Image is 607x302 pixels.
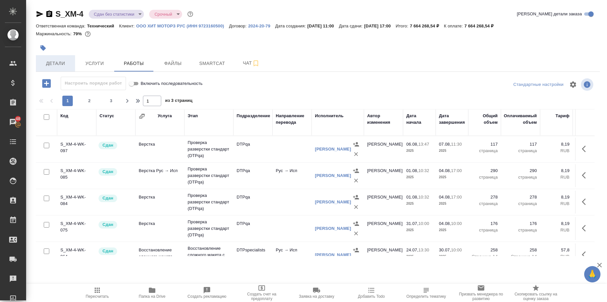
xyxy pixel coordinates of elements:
button: Здесь прячутся важные кнопки [578,220,594,236]
div: Автор изменения [367,113,400,126]
button: 2 [84,96,95,106]
p: 258 [504,247,537,253]
p: 7 664 268,54 ₽ [464,24,498,28]
a: [PERSON_NAME] [315,173,351,178]
p: К оплате: [444,24,464,28]
p: 04.08, [439,168,451,173]
p: 8,19 [543,220,569,227]
button: Здесь прячутся важные кнопки [578,247,594,262]
button: Удалить [351,255,361,265]
p: 10:32 [418,195,429,199]
span: Посмотреть информацию [581,78,595,91]
p: 2025 [439,174,465,181]
p: 258 [472,247,498,253]
td: DTPqa [233,164,272,187]
p: 8,19 [543,141,569,148]
div: Исполнитель [315,113,344,119]
p: 01.08, [406,195,418,199]
p: 10:00 [418,221,429,226]
p: 8,19 [543,194,569,200]
td: Восстановление сложного макета... [135,244,184,266]
p: Итого: [396,24,410,28]
button: Скопировать ссылку для ЯМессенджера [36,10,44,18]
button: Здесь прячутся важные кнопки [578,194,594,210]
div: split button [512,80,565,90]
span: Услуги [79,59,110,68]
td: [PERSON_NAME] [364,164,403,187]
p: RUB [543,148,569,154]
a: [PERSON_NAME] [315,199,351,204]
button: Назначить [351,219,361,229]
td: DTPqa [233,138,272,161]
td: Рус → Исп [272,244,312,266]
div: Менеджер проверил работу исполнителя, передает ее на следующий этап [98,167,132,176]
a: ООО ХИТ МОТОРЗ РУС (ИНН 9723160500) [136,23,229,28]
div: Код [60,113,68,119]
div: Менеджер проверил работу исполнителя, передает ее на следующий этап [98,220,132,229]
button: Срочный [152,11,174,17]
p: страница [472,148,498,154]
span: Включить последовательность [141,80,203,87]
p: 176 [504,220,537,227]
p: 17:00 [451,168,462,173]
span: Настроить таблицу [565,77,581,92]
p: 10:32 [418,168,429,173]
td: S_XM-4-WK-097 [57,138,96,161]
p: 17:00 [451,195,462,199]
td: DTPqa [233,217,272,240]
button: Доп статусы указывают на важность/срочность заказа [186,10,195,18]
p: 278 [504,194,537,200]
p: 278 [472,194,498,200]
td: [PERSON_NAME] [364,138,403,161]
p: Восстановление сложного макета с част... [188,245,230,265]
p: страница [504,174,537,181]
p: страница [472,174,498,181]
td: S_XM-4-WK-064 [57,244,96,266]
td: Верстка [135,138,184,161]
span: Детали [40,59,71,68]
a: 2024-20-79 [248,23,275,28]
span: 🙏 [587,267,598,281]
div: Тариф [555,113,569,119]
td: Рус → Исп [272,164,312,187]
svg: Подписаться [252,59,260,67]
p: 2025 [406,200,432,207]
p: Сдан [102,248,113,254]
p: 13:47 [418,142,429,147]
p: RUB [543,253,569,260]
p: страница [504,200,537,207]
p: Клиент: [119,24,136,28]
button: Добавить работу [38,77,55,90]
p: Страница А4 [472,253,498,260]
p: 30.07, [439,247,451,252]
p: 2025 [439,200,465,207]
div: Оплачиваемый объем [504,113,537,126]
p: 290 [472,167,498,174]
p: [DATE] 17:00 [364,24,396,28]
p: Проверка разверстки стандарт (DTPqa) [188,192,230,212]
div: Сдан без статистики [149,10,182,19]
p: Маржинальность: [36,31,73,36]
a: [PERSON_NAME] [315,252,351,257]
span: Работы [118,59,149,68]
p: 04.08, [439,221,451,226]
p: 2025 [406,148,432,154]
p: 13:30 [418,247,429,252]
p: страница [504,227,537,233]
p: Проверка разверстки стандарт (DTPqa) [188,166,230,185]
button: Добавить тэг [36,41,50,55]
p: 24.07, [406,247,418,252]
p: 117 [472,141,498,148]
div: Этап [188,113,198,119]
p: Дата сдачи: [339,24,364,28]
div: Менеджер проверил работу исполнителя, передает ее на следующий этап [98,194,132,203]
td: [PERSON_NAME] [364,217,403,240]
p: 176 [472,220,498,227]
button: 🙏 [584,266,600,282]
button: Сгруппировать [139,113,145,119]
td: Верстка [135,217,184,240]
p: Договор: [229,24,248,28]
button: 3 [106,96,117,106]
p: 2025 [439,148,465,154]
